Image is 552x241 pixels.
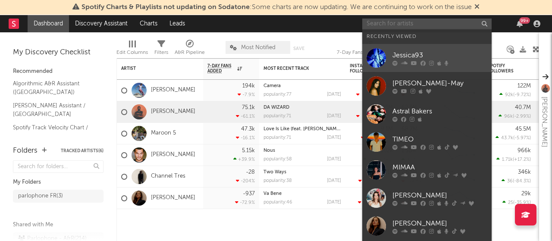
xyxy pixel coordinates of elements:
div: 122M [517,83,531,89]
span: +17.2 % [514,157,530,162]
div: -7.9 % [238,92,255,97]
div: A&R Pipeline [175,47,205,58]
span: 43.7k [501,136,513,141]
div: ( ) [502,200,531,205]
button: 99+ [517,20,523,27]
span: -74.1k [362,114,376,119]
div: 346k [518,169,531,175]
span: : Some charts are now updating. We are continuing to work on the issue [82,4,472,11]
div: Filters [154,37,168,62]
div: MIMAA [392,163,487,173]
div: popularity: 38 [263,178,292,183]
a: Spotify Track Velocity Chart / FR [13,123,95,141]
span: -9.72 % [514,93,530,97]
span: -84.3 % [514,179,530,184]
span: 7-Day Fans Added [207,63,235,74]
a: [PERSON_NAME] [151,194,195,202]
div: ( ) [496,135,531,141]
div: ( ) [358,178,393,184]
div: ( ) [356,92,393,97]
div: [DATE] [327,135,341,140]
div: Folders [13,146,38,156]
span: Most Notified [241,45,276,50]
a: Camera [263,84,281,88]
a: [PERSON_NAME] [151,108,195,116]
div: [PERSON_NAME] [392,219,487,229]
div: [PERSON_NAME] [539,97,549,147]
a: Va Bene [263,191,282,196]
div: 99 + [519,17,530,24]
a: parlophone FR(3) [13,190,103,203]
div: My Discovery Checklist [13,47,103,58]
span: -2.99 % [514,114,530,119]
a: [PERSON_NAME] Assistant / [GEOGRAPHIC_DATA] [13,101,95,119]
a: Charts [134,15,163,32]
a: Nous [263,148,275,153]
div: Filters [154,47,168,58]
div: popularity: 71 [263,114,291,119]
div: parlophone FR ( 3 ) [18,191,63,201]
a: [PERSON_NAME]-May [362,72,492,100]
div: Artist [121,66,186,71]
div: Recommended [13,66,103,77]
div: Most Recent Track [263,66,328,71]
div: [PERSON_NAME]-May [392,78,487,89]
a: Maroon 5 [151,130,176,137]
div: 194k [242,83,255,89]
div: [PERSON_NAME] [392,191,487,201]
div: ( ) [356,113,393,119]
div: 45.5M [515,126,531,132]
div: [DATE] [327,157,341,162]
div: -937 [243,191,255,197]
div: Edit Columns [116,37,148,62]
div: Astral Bakers [392,106,487,117]
button: Save [293,46,304,51]
span: -16.1k [362,93,375,97]
div: Love Is Like (feat. Lil Wayne) [263,127,341,131]
div: ( ) [358,200,393,205]
div: Edit Columns [116,47,148,58]
div: popularity: 58 [263,157,292,162]
div: 29k [521,191,531,197]
div: [DATE] [327,200,341,205]
span: 92k [505,93,513,97]
div: Shared with Me [13,220,103,230]
div: ( ) [499,92,531,97]
span: Dismiss [474,4,480,11]
div: Instagram Followers [350,63,380,74]
div: Camera [263,84,341,88]
div: 47.3k [241,126,255,132]
div: 7-Day Fans Added (7-Day Fans Added) [337,37,401,62]
div: 7-Day Fans Added (7-Day Fans Added) [337,47,401,58]
div: Jessica93 [392,50,487,61]
input: Search for artists [362,19,492,29]
span: -5.97 % [514,136,530,141]
a: Love Is Like (feat. [PERSON_NAME]) [263,127,342,131]
a: DA WIZARD [263,105,289,110]
a: Discovery Assistant [69,15,134,32]
a: [PERSON_NAME] [151,151,195,159]
div: popularity: 77 [263,92,292,97]
div: -72.9 % [235,200,255,205]
a: Dashboard [28,15,69,32]
a: Astral Bakers [362,100,492,128]
a: MIMAA [362,156,492,184]
div: My Folders [13,177,103,188]
div: 5.15k [242,148,255,153]
div: popularity: 71 [263,135,291,140]
a: [PERSON_NAME] [362,184,492,212]
div: Va Bene [263,191,341,196]
span: 1.71k [502,157,513,162]
div: ( ) [502,178,531,184]
button: Tracked Artists(6) [61,149,103,153]
input: Search for folders... [13,160,103,173]
div: 75.1k [242,105,255,110]
span: 25 [508,200,513,205]
div: -61.1 % [236,113,255,119]
span: -35.9 % [514,200,530,205]
div: TIMEO [392,135,487,145]
div: popularity: 46 [263,200,292,205]
div: [DATE] [327,114,341,119]
div: -28 [246,169,255,175]
a: Two Ways [263,170,286,175]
